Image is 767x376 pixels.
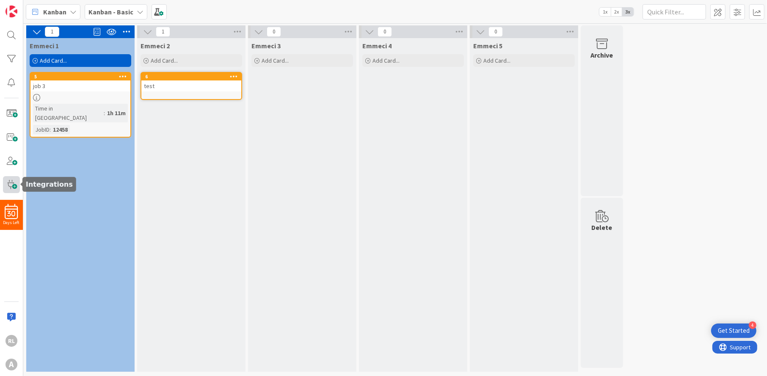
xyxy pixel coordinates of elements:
b: Kanban - Basic [88,8,133,16]
div: 4 [749,321,756,329]
span: 1x [599,8,611,16]
span: 0 [488,27,503,37]
span: 1 [45,27,59,37]
div: 1h 11m [105,108,128,118]
span: Emmeci 4 [362,41,392,50]
span: Add Card... [40,57,67,64]
span: 2x [611,8,622,16]
div: JobID [33,125,50,134]
span: Add Card... [483,57,510,64]
span: 3x [622,8,634,16]
div: 6 [145,74,241,80]
span: 0 [267,27,281,37]
div: A [6,359,17,370]
div: Time in [GEOGRAPHIC_DATA] [33,104,104,122]
img: Visit kanbanzone.com [6,6,17,17]
div: 5 [34,74,130,80]
div: Archive [591,50,613,60]
span: Emmeci 2 [141,41,170,50]
div: Open Get Started checklist, remaining modules: 4 [711,323,756,338]
span: 1 [156,27,170,37]
div: Get Started [718,326,750,335]
div: Delete [592,222,612,232]
span: Add Card... [372,57,400,64]
span: 30 [8,211,16,217]
span: : [50,125,51,134]
span: Add Card... [262,57,289,64]
span: 0 [378,27,392,37]
div: test [141,80,241,91]
div: RL [6,335,17,347]
span: Emmeci 1 [30,41,59,50]
div: 6 [141,73,241,80]
div: 5 [30,73,130,80]
div: 5job 3 [30,73,130,91]
input: Quick Filter... [643,4,706,19]
div: 12458 [51,125,70,134]
span: Emmeci 5 [473,41,502,50]
span: Add Card... [151,57,178,64]
span: Support [18,1,39,11]
span: : [104,108,105,118]
span: Emmeci 3 [251,41,281,50]
div: job 3 [30,80,130,91]
div: 6test [141,73,241,91]
span: Kanban [43,7,66,17]
h5: Integrations [26,180,73,188]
